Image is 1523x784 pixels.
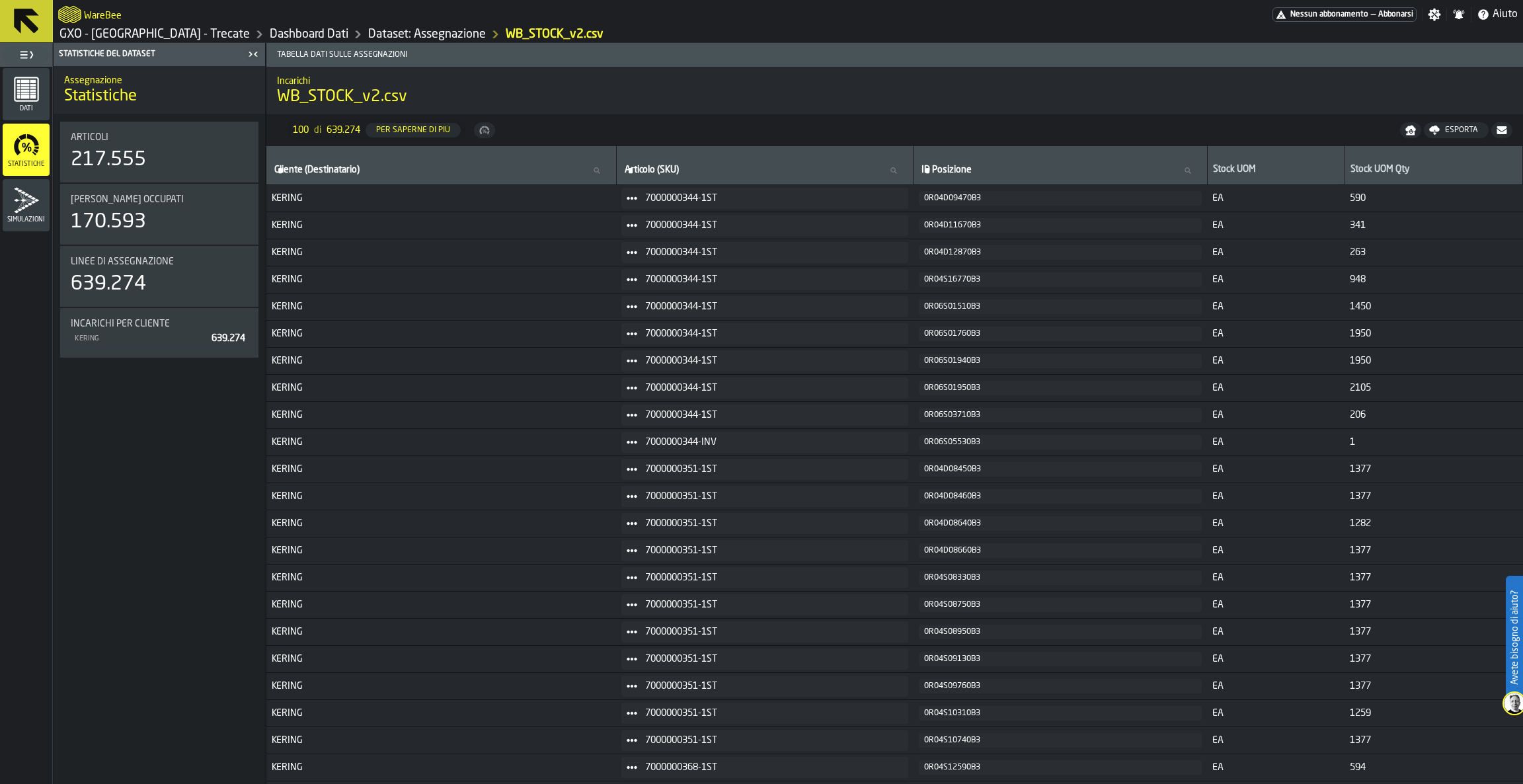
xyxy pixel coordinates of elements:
h2: Sub Title [64,73,254,86]
button: button-0R06S01510B3 [919,299,1202,314]
span: 594 [1350,762,1517,773]
div: StatList-item-KERING [71,329,248,347]
div: 0R06S01510B3 [924,302,1196,311]
span: 7000000351-1ST [645,600,897,610]
span: EA [1212,762,1339,773]
button: button-Per saperne di più [366,123,461,137]
span: EA [1212,491,1339,502]
span: 7000000344-1ST [645,247,897,258]
span: 1377 [1350,627,1517,637]
button: button-0R04S08950B3 [919,625,1202,639]
span: Incarichi per cliente [71,319,170,329]
div: 0R04D12870B3 [924,248,1196,257]
span: 590 [1350,193,1517,204]
div: 0R04D08660B3 [924,546,1196,555]
div: Title [71,194,248,205]
h2: Sub Title [277,73,1512,87]
div: 0R06S03710B3 [924,411,1196,420]
a: link-to-/wh/i/7274009e-5361-4e21-8e36-7045ee840609/data [270,27,348,42]
div: 0R06S01760B3 [924,329,1196,338]
span: 7000000344-1ST [645,356,897,366]
span: EA [1212,247,1339,258]
span: 1377 [1350,464,1517,475]
button: button-0R04S08750B3 [919,598,1202,612]
a: link-to-/wh/i/7274009e-5361-4e21-8e36-7045ee840609 [59,27,250,42]
div: Title [71,256,248,267]
a: link-to-/wh/i/7274009e-5361-4e21-8e36-7045ee840609/pricing/ [1272,7,1417,22]
button: button-0R04S10740B3 [919,733,1202,748]
span: 1377 [1350,735,1517,746]
span: 639.274 [327,125,360,136]
span: KERING [272,464,611,475]
span: Linee di assegnazione [71,256,174,267]
span: KERING [272,383,611,393]
div: Abbonamento al menu [1272,7,1417,22]
span: — [1371,10,1376,19]
span: EA [1212,193,1339,204]
span: EA [1212,410,1339,420]
span: KERING [272,708,611,719]
span: 1950 [1350,356,1517,366]
span: EA [1212,681,1339,691]
h2: Sub Title [84,8,122,21]
span: EA [1212,627,1339,637]
span: EA [1212,301,1339,312]
span: Statistiche [3,161,50,168]
span: EA [1212,356,1339,366]
li: menu Simulazioni [3,179,50,232]
span: 1377 [1350,654,1517,664]
span: 341 [1350,220,1517,231]
button: button- [1491,122,1512,138]
div: Title [71,319,248,329]
span: EA [1212,545,1339,556]
span: 7000000351-1ST [645,464,897,475]
span: 7000000344-1ST [645,383,897,393]
button: button-0R04D11670B3 [919,218,1202,233]
input: label [272,162,611,179]
span: 100 [293,125,309,136]
label: button-toggle-Impostazioni [1423,8,1446,21]
button: button-0R06S01940B3 [919,354,1202,368]
span: KERING [272,410,611,420]
span: 7000000344-1ST [645,193,897,204]
a: link-to-/wh/i/7274009e-5361-4e21-8e36-7045ee840609/data/assignments/ [368,27,486,42]
span: KERING [272,762,611,773]
button: button-0R04D09470B3 [919,191,1202,206]
span: 1259 [1350,708,1517,719]
button: button-0R04D08450B3 [919,462,1202,477]
button: button- [1400,122,1421,138]
button: button-0R04S10310B3 [919,706,1202,721]
span: KERING [272,247,611,258]
button: button-0R04S12590B3 [919,760,1202,775]
div: ButtonLoadMore-Per saperne di più-Precedente-Primo-Ultimo [282,120,471,141]
span: Statistiche [64,86,137,107]
button: button-0R06S01950B3 [919,381,1202,395]
div: stat-Incarichi per cliente [60,308,258,358]
span: KERING [272,274,611,285]
span: Abbonarsi [1378,10,1413,19]
span: KERING [272,627,611,637]
label: Avete bisogno di aiuto? [1507,577,1522,698]
div: 0R04S10310B3 [924,709,1196,718]
span: Nessun abbonamento [1290,10,1368,19]
span: EA [1212,464,1339,475]
div: 0R04S08750B3 [924,600,1196,609]
div: 0R04D11670B3 [924,221,1196,230]
div: 0R04D08640B3 [924,519,1196,528]
span: KERING [272,518,611,529]
span: EA [1212,654,1339,664]
div: Esporta [1440,126,1483,135]
span: EA [1212,708,1339,719]
span: KERING [272,329,611,339]
span: 263 [1350,247,1517,258]
span: 1377 [1350,491,1517,502]
header: Statistiche del Dataset [54,43,265,66]
div: 217.555 [71,148,146,172]
input: label [622,162,908,179]
span: 7000000368-1ST [645,762,897,773]
div: 0R06S01950B3 [924,383,1196,393]
span: EA [1212,437,1339,448]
